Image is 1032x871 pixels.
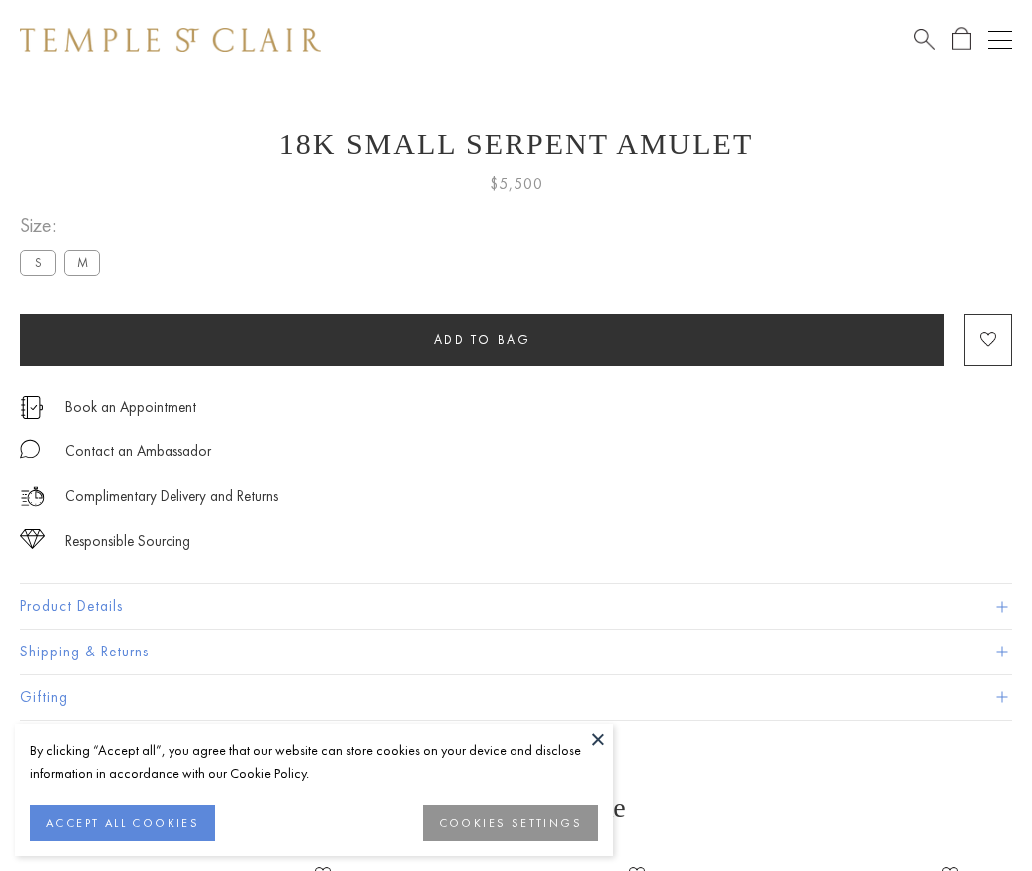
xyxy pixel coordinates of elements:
[20,675,1012,720] button: Gifting
[65,396,196,418] a: Book an Appointment
[65,484,278,509] p: Complimentary Delivery and Returns
[20,250,56,275] label: S
[30,739,598,785] div: By clicking “Accept all”, you agree that our website can store cookies on your device and disclos...
[952,27,971,52] a: Open Shopping Bag
[20,439,40,459] img: MessageIcon-01_2.svg
[20,484,45,509] img: icon_delivery.svg
[64,250,100,275] label: M
[434,331,531,348] span: Add to bag
[20,584,1012,629] button: Product Details
[30,805,215,841] button: ACCEPT ALL COOKIES
[20,314,944,366] button: Add to bag
[490,171,543,197] span: $5,500
[20,127,1012,161] h1: 18K Small Serpent Amulet
[20,630,1012,674] button: Shipping & Returns
[65,529,190,554] div: Responsible Sourcing
[20,529,45,549] img: icon_sourcing.svg
[20,28,321,52] img: Temple St. Clair
[65,439,211,464] div: Contact an Ambassador
[988,28,1012,52] button: Open navigation
[423,805,598,841] button: COOKIES SETTINGS
[20,396,44,419] img: icon_appointment.svg
[914,27,935,52] a: Search
[20,210,108,242] span: Size:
